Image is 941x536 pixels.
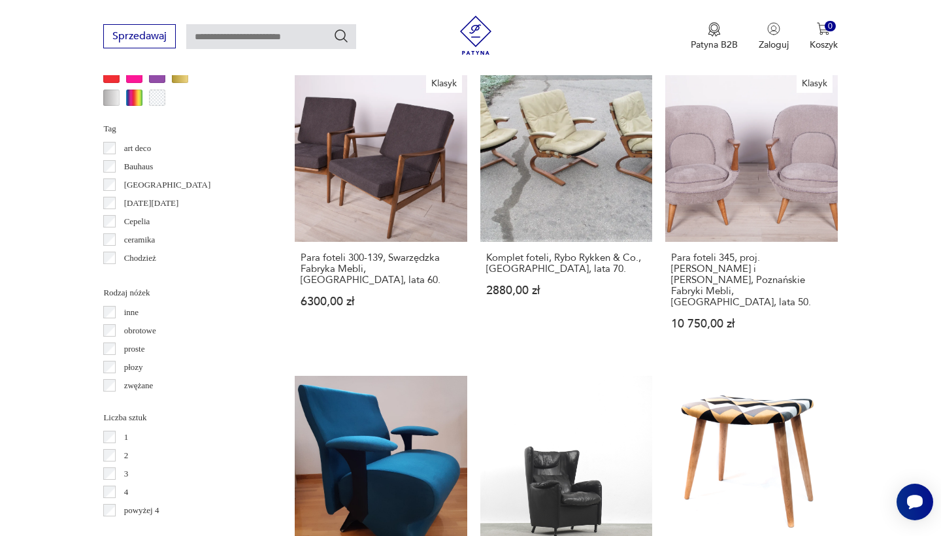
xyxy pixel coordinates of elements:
[124,467,129,481] p: 3
[810,22,838,51] button: 0Koszyk
[456,16,495,55] img: Patyna - sklep z meblami i dekoracjami vintage
[103,410,263,425] p: Liczba sztuk
[665,69,837,354] a: KlasykPara foteli 345, proj. J. Jędrachowicz i K. Racinowski, Poznańskie Fabryki Mebli, Polska, l...
[708,22,721,37] img: Ikona medalu
[671,318,831,329] p: 10 750,00 zł
[897,484,933,520] iframe: Smartsupp widget button
[301,252,461,286] h3: Para foteli 300-139, Swarzędzka Fabryka Mebli, [GEOGRAPHIC_DATA], lata 60.
[124,378,154,393] p: zwężane
[486,285,646,296] p: 2880,00 zł
[825,21,836,32] div: 0
[333,28,349,44] button: Szukaj
[486,252,646,275] h3: Komplet foteli, Rybo Rykken & Co., [GEOGRAPHIC_DATA], lata 70.
[124,430,129,444] p: 1
[691,39,738,51] p: Patyna B2B
[817,22,830,35] img: Ikona koszyka
[124,305,139,320] p: inne
[124,233,156,247] p: ceramika
[124,360,143,375] p: płozy
[124,503,159,518] p: powyżej 4
[124,159,154,174] p: Bauhaus
[124,251,156,265] p: Chodzież
[124,214,150,229] p: Cepelia
[124,342,145,356] p: proste
[103,286,263,300] p: Rodzaj nóżek
[301,296,461,307] p: 6300,00 zł
[691,22,738,51] a: Ikona medaluPatyna B2B
[691,22,738,51] button: Patyna B2B
[124,485,129,499] p: 4
[103,33,176,42] a: Sprzedawaj
[124,448,129,463] p: 2
[671,252,831,308] h3: Para foteli 345, proj. [PERSON_NAME] i [PERSON_NAME], Poznańskie Fabryki Mebli, [GEOGRAPHIC_DATA]...
[480,69,652,354] a: Komplet foteli, Rybo Rykken & Co., Norwegia, lata 70.Komplet foteli, Rybo Rykken & Co., [GEOGRAPH...
[767,22,780,35] img: Ikonka użytkownika
[759,39,789,51] p: Zaloguj
[295,69,467,354] a: KlasykPara foteli 300-139, Swarzędzka Fabryka Mebli, Polska, lata 60.Para foteli 300-139, Swarzęd...
[124,178,211,192] p: [GEOGRAPHIC_DATA]
[103,24,176,48] button: Sprzedawaj
[759,22,789,51] button: Zaloguj
[124,141,152,156] p: art deco
[124,269,156,284] p: Ćmielów
[124,196,179,210] p: [DATE][DATE]
[124,324,156,338] p: obrotowe
[103,122,263,136] p: Tag
[810,39,838,51] p: Koszyk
